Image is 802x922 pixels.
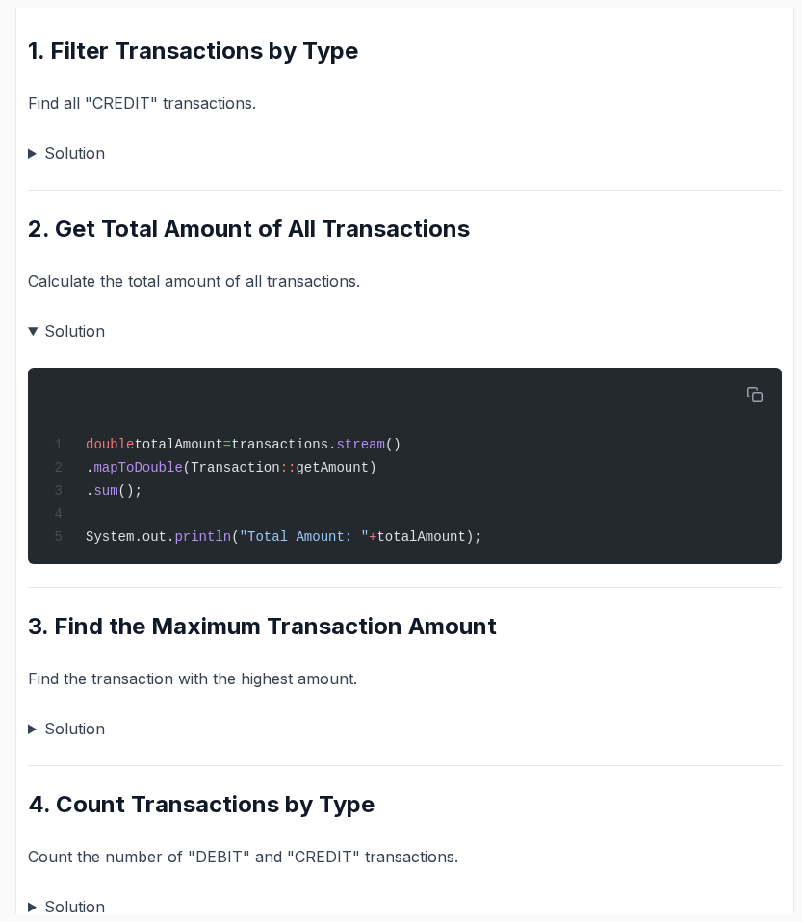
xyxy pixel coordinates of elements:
[93,460,182,475] span: mapToDouble
[28,611,782,642] h2: 3. Find the Maximum Transaction Amount
[28,214,782,244] h2: 2. Get Total Amount of All Transactions
[86,460,93,475] span: .
[86,483,93,499] span: .
[134,437,222,452] span: totalAmount
[28,789,782,820] h2: 4. Count Transactions by Type
[28,140,782,166] summary: Solution
[240,529,369,545] span: "Total Amount: "
[183,460,280,475] span: (Transaction
[280,460,297,475] span: ::
[28,893,782,920] summary: Solution
[385,437,401,452] span: ()
[86,529,174,545] span: System.out.
[28,715,782,742] summary: Solution
[28,36,782,66] h2: 1. Filter Transactions by Type
[231,529,239,545] span: (
[28,268,782,295] p: Calculate the total amount of all transactions.
[223,437,231,452] span: =
[376,529,481,545] span: totalAmount);
[28,843,782,870] p: Count the number of "DEBIT" and "CREDIT" transactions.
[231,437,336,452] span: transactions.
[86,437,134,452] span: double
[296,460,376,475] span: getAmount)
[28,90,782,116] p: Find all "CREDIT" transactions.
[336,437,384,452] span: stream
[28,318,782,345] summary: Solution
[174,529,231,545] span: println
[28,665,782,692] p: Find the transaction with the highest amount.
[118,483,142,499] span: ();
[93,483,117,499] span: sum
[369,529,376,545] span: +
